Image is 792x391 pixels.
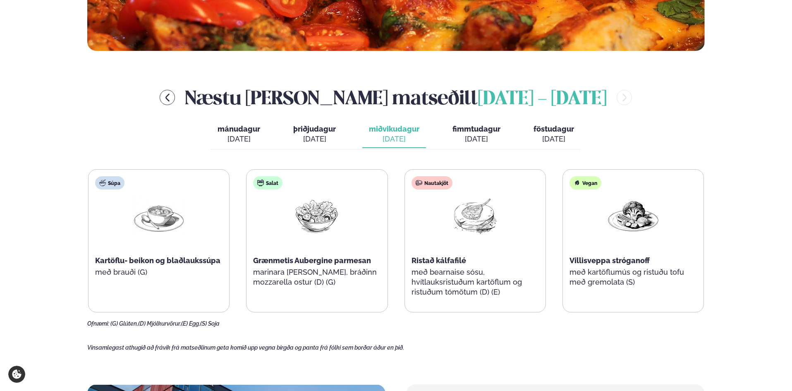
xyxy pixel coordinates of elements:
img: Lamb-Meat.png [449,196,502,235]
div: [DATE] [369,134,419,144]
p: með brauði (G) [95,267,223,277]
span: Ofnæmi: [87,320,109,327]
button: fimmtudagur [DATE] [446,121,507,148]
span: mánudagur [218,125,260,133]
span: föstudagur [534,125,574,133]
span: [DATE] - [DATE] [478,90,607,108]
img: Salad.png [290,196,343,235]
button: þriðjudagur [DATE] [287,121,342,148]
p: með kartöflumús og ristuðu tofu með gremolata (S) [569,267,697,287]
span: (D) Mjólkurvörur, [138,320,181,327]
span: Ristað kálfafilé [412,256,466,265]
span: miðvikudagur [369,125,419,133]
button: föstudagur [DATE] [527,121,581,148]
span: Vinsamlegast athugið að frávik frá matseðlinum geta komið upp vegna birgða og panta frá fólki sem... [87,344,404,351]
button: miðvikudagur [DATE] [362,121,426,148]
p: marinara [PERSON_NAME], bráðinn mozzarella ostur (D) (G) [253,267,380,287]
button: menu-btn-left [160,90,175,105]
span: Villisveppa stróganoff [569,256,650,265]
button: mánudagur [DATE] [211,121,267,148]
img: Vegan.png [607,196,660,235]
img: salad.svg [257,180,264,186]
span: (E) Egg, [181,320,200,327]
div: [DATE] [293,134,336,144]
img: Soup.png [132,196,185,235]
img: beef.svg [416,180,422,186]
img: soup.svg [99,180,106,186]
span: fimmtudagur [452,125,500,133]
div: Súpa [95,176,124,190]
a: Cookie settings [8,366,25,383]
img: Vegan.svg [574,180,580,186]
div: [DATE] [452,134,500,144]
span: þriðjudagur [293,125,336,133]
div: [DATE] [218,134,260,144]
h2: Næstu [PERSON_NAME] matseðill [185,84,607,111]
p: með bearnaise sósu, hvítlauksristuðum kartöflum og ristuðum tómötum (D) (E) [412,267,539,297]
div: Nautakjöt [412,176,452,190]
span: Grænmetis Aubergine parmesan [253,256,371,265]
div: Salat [253,176,282,190]
button: menu-btn-right [617,90,632,105]
span: (G) Glúten, [110,320,138,327]
span: (S) Soja [200,320,220,327]
span: Kartöflu- beikon og blaðlaukssúpa [95,256,220,265]
div: Vegan [569,176,601,190]
div: [DATE] [534,134,574,144]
